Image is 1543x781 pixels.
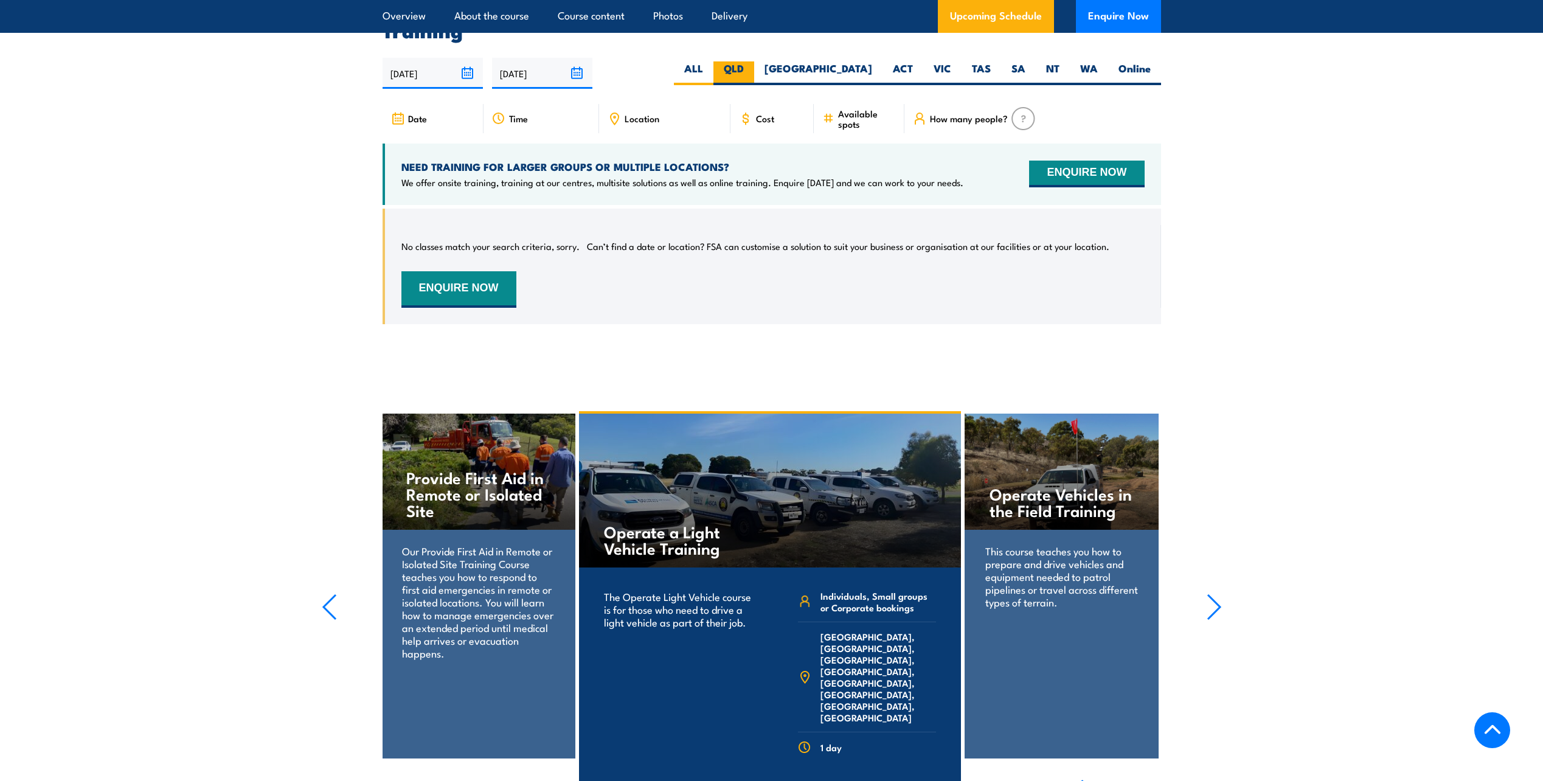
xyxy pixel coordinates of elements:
span: Time [509,113,528,123]
h4: Operate a Light Vehicle Training [604,523,747,556]
input: To date [492,58,592,89]
p: Can’t find a date or location? FSA can customise a solution to suit your business or organisation... [587,240,1109,252]
label: QLD [713,61,754,85]
label: TAS [962,61,1001,85]
label: ACT [882,61,923,85]
p: This course teaches you how to prepare and drive vehicles and equipment needed to patrol pipeline... [985,544,1138,608]
p: Our Provide First Aid in Remote or Isolated Site Training Course teaches you how to respond to fi... [402,544,555,659]
label: Online [1108,61,1161,85]
span: How many people? [930,113,1008,123]
span: Available spots [838,108,896,129]
h4: Provide First Aid in Remote or Isolated Site [406,469,550,518]
label: ALL [674,61,713,85]
span: [GEOGRAPHIC_DATA], [GEOGRAPHIC_DATA], [GEOGRAPHIC_DATA], [GEOGRAPHIC_DATA], [GEOGRAPHIC_DATA], [G... [820,631,936,723]
button: ENQUIRE NOW [1029,161,1144,187]
span: Location [625,113,659,123]
label: WA [1070,61,1108,85]
input: From date [383,58,483,89]
label: NT [1036,61,1070,85]
span: 1 day [820,741,842,753]
p: The Operate Light Vehicle course is for those who need to drive a light vehicle as part of their ... [604,590,754,628]
button: ENQUIRE NOW [401,271,516,308]
span: Individuals, Small groups or Corporate bookings [820,590,936,613]
span: Cost [756,113,774,123]
h4: Operate Vehicles in the Field Training [990,485,1134,518]
label: SA [1001,61,1036,85]
p: We offer onsite training, training at our centres, multisite solutions as well as online training... [401,176,963,189]
label: VIC [923,61,962,85]
h4: NEED TRAINING FOR LARGER GROUPS OR MULTIPLE LOCATIONS? [401,160,963,173]
span: Date [408,113,427,123]
h2: UPCOMING SCHEDULE FOR - "Drive Vehicles under Operational Conditions Training" [383,4,1161,38]
p: No classes match your search criteria, sorry. [401,240,580,252]
label: [GEOGRAPHIC_DATA] [754,61,882,85]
